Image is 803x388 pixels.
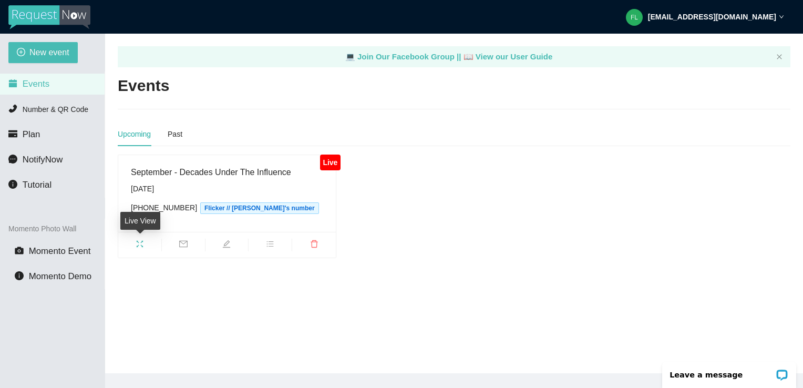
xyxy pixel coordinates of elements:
span: Events [23,79,49,89]
span: info-circle [8,180,17,189]
iframe: LiveChat chat widget [655,355,803,388]
a: laptop View our User Guide [464,52,553,61]
span: camera [15,246,24,255]
span: fullscreen [118,240,161,251]
img: RequestNow [8,5,90,29]
span: message [8,155,17,164]
span: plus-circle [17,48,25,58]
div: Upcoming [118,128,151,140]
span: New event [29,46,69,59]
button: plus-circleNew event [8,42,78,63]
span: phone [8,104,17,113]
div: [PHONE_NUMBER] [131,202,323,214]
span: Tutorial [23,180,52,190]
span: Flicker // [PERSON_NAME]'s number [200,202,319,214]
a: laptop Join Our Facebook Group || [345,52,464,61]
span: laptop [345,52,355,61]
span: down [779,14,784,19]
span: info-circle [15,271,24,280]
img: 440fedc7706cc220033207645a996392 [626,9,643,26]
button: close [776,54,783,60]
div: September - Decades Under The Influence [131,166,323,179]
div: Live [320,155,341,170]
span: credit-card [8,129,17,138]
strong: [EMAIL_ADDRESS][DOMAIN_NAME] [648,13,776,21]
span: calendar [8,79,17,88]
span: Plan [23,129,40,139]
span: mail [162,240,205,251]
span: NotifyNow [23,155,63,165]
span: Momento Demo [29,271,91,281]
span: laptop [464,52,473,61]
div: [DATE] [131,183,323,195]
span: Momento Event [29,246,91,256]
div: Past [168,128,182,140]
span: bars [249,240,292,251]
span: edit [205,240,249,251]
span: Number & QR Code [23,105,88,114]
div: Live View [120,212,160,230]
h2: Events [118,75,169,97]
span: delete [292,240,336,251]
